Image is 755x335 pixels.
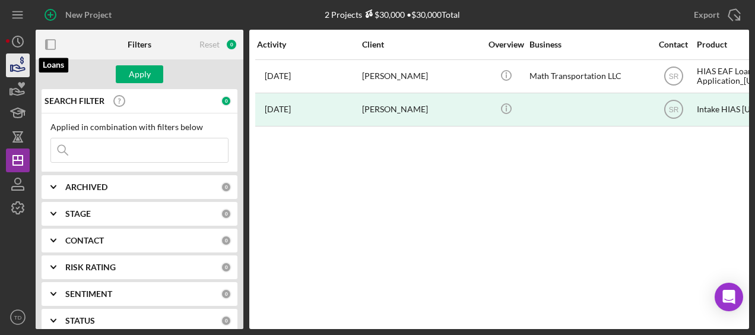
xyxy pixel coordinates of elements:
div: Open Intercom Messenger [715,283,743,311]
div: 0 [221,182,231,192]
div: Overview [484,40,528,49]
div: 0 [221,262,231,273]
div: Apply [129,65,151,83]
button: TD [6,305,30,329]
button: Apply [116,65,163,83]
b: RISK RATING [65,263,116,272]
div: Applied in combination with filters below [50,122,229,132]
div: 0 [221,235,231,246]
div: 0 [226,39,237,50]
text: TD [14,314,22,321]
div: 0 [221,315,231,326]
text: SR [668,106,678,114]
b: STATUS [65,316,95,325]
button: Export [682,3,749,27]
div: New Project [65,3,112,27]
div: Business [529,40,648,49]
b: Filters [128,40,151,49]
time: 2025-07-30 20:11 [265,71,291,81]
button: New Project [36,3,123,27]
div: Reset [199,40,220,49]
div: Math Transportation LLC [529,61,648,92]
div: 0 [221,289,231,299]
div: Activity [257,40,361,49]
div: 0 [221,208,231,219]
div: 2 Projects • $30,000 Total [325,10,460,20]
text: SR [668,72,678,81]
div: [PERSON_NAME] [362,61,481,92]
div: Export [694,3,719,27]
div: Contact [651,40,696,49]
div: [PERSON_NAME] [362,94,481,125]
b: SENTIMENT [65,289,112,299]
div: Client [362,40,481,49]
time: 2025-06-23 15:26 [265,105,291,114]
div: $30,000 [362,10,405,20]
b: CONTACT [65,236,104,245]
b: ARCHIVED [65,182,107,192]
div: 0 [221,96,231,106]
b: SEARCH FILTER [45,96,104,106]
b: STAGE [65,209,91,219]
